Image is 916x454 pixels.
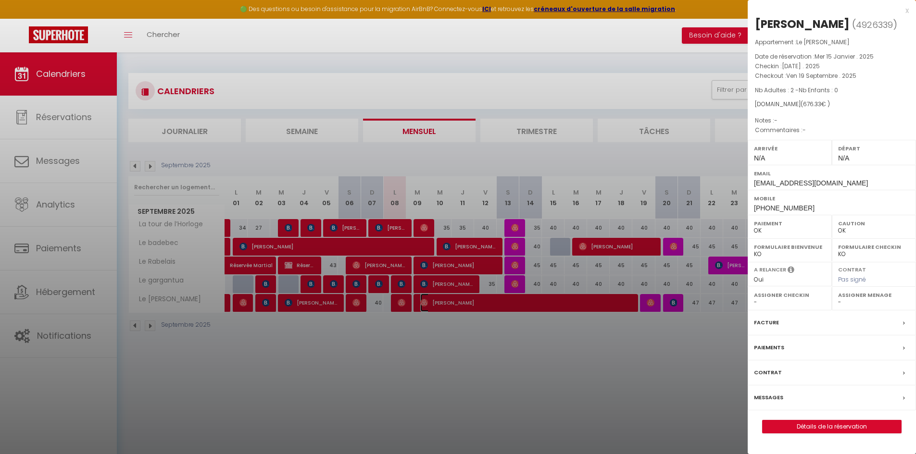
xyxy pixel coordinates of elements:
[754,242,826,252] label: Formulaire Bienvenue
[755,86,838,94] span: Nb Adultes : 2 -
[754,318,779,328] label: Facture
[755,71,909,81] p: Checkout :
[754,393,783,403] label: Messages
[754,219,826,228] label: Paiement
[754,290,826,300] label: Assigner Checkin
[786,72,856,80] span: Ven 19 Septembre . 2025
[755,16,850,32] div: [PERSON_NAME]
[838,144,910,153] label: Départ
[755,100,909,109] div: [DOMAIN_NAME]
[763,420,901,433] a: Détails de la réservation
[754,194,910,203] label: Mobile
[755,37,909,47] p: Appartement :
[803,100,821,108] span: 676.33
[782,62,820,70] span: [DATE] . 2025
[754,154,765,162] span: N/A
[754,266,786,274] label: A relancer
[774,116,778,124] span: -
[801,100,830,108] span: ( € )
[838,275,866,283] span: Pas signé
[755,116,909,125] p: Notes :
[27,1,39,13] div: Notification de nouveau message
[856,19,893,31] span: 4926339
[852,18,897,31] span: ( )
[754,144,826,153] label: Arrivée
[755,61,909,71] p: Checkin :
[8,4,37,33] button: Ouvrir le widget de chat LiveChat
[838,290,910,300] label: Assigner Menage
[815,52,874,61] span: Mer 15 Janvier . 2025
[755,52,909,61] p: Date de réservation :
[838,154,849,162] span: N/A
[838,219,910,228] label: Caution
[762,420,902,433] button: Détails de la réservation
[838,242,910,252] label: Formulaire Checkin
[754,368,782,378] label: Contrat
[754,204,815,212] span: [PHONE_NUMBER]
[796,38,850,46] span: Le [PERSON_NAME]
[754,179,868,187] span: [EMAIL_ADDRESS][DOMAIN_NAME]
[838,266,866,272] label: Contrat
[755,125,909,135] p: Commentaires :
[754,343,784,353] label: Paiements
[803,126,806,134] span: -
[799,86,838,94] span: Nb Enfants : 0
[754,169,910,178] label: Email
[748,5,909,16] div: x
[788,266,794,276] i: Sélectionner OUI si vous souhaiter envoyer les séquences de messages post-checkout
